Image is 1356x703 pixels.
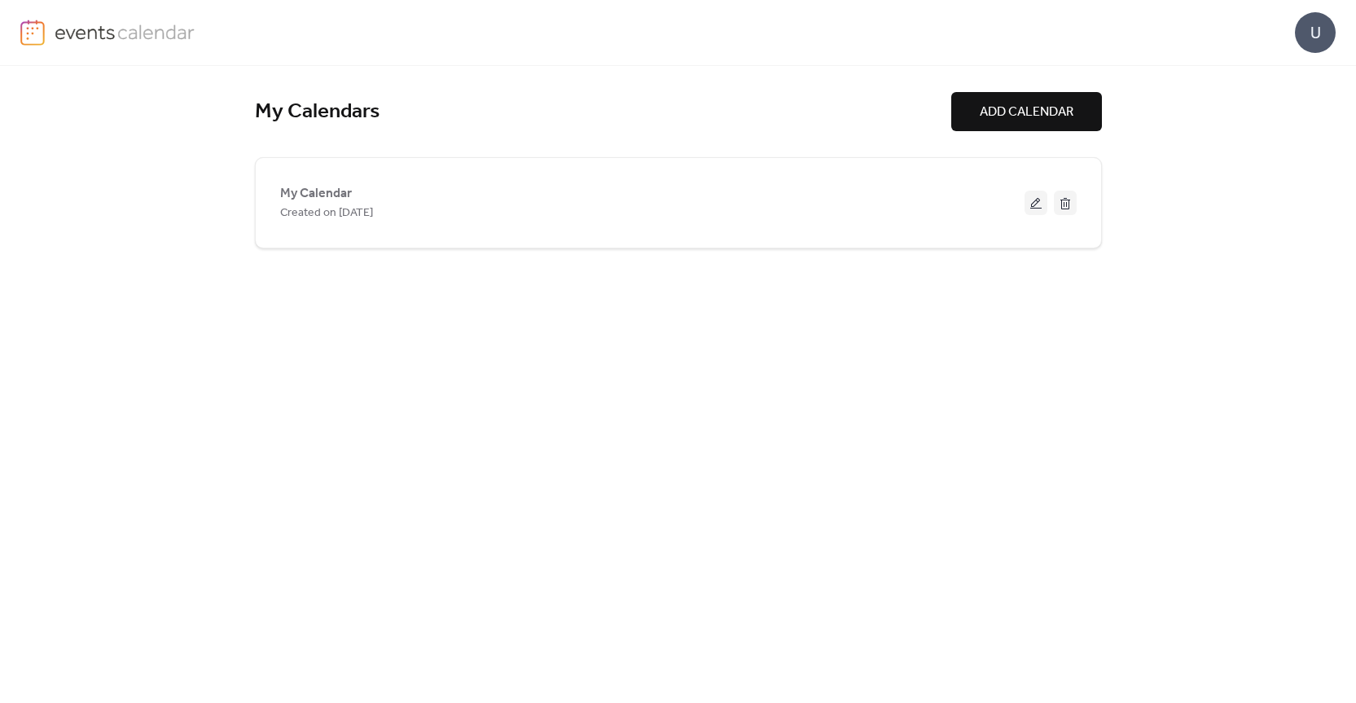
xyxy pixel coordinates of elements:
a: My Calendar [280,189,352,198]
span: Created on [DATE] [280,204,373,223]
div: U [1295,12,1336,53]
img: logo [20,20,45,46]
img: logo-type [55,20,195,44]
span: ADD CALENDAR [980,103,1073,122]
div: My Calendars [255,99,951,125]
button: ADD CALENDAR [951,92,1102,131]
span: My Calendar [280,184,352,204]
